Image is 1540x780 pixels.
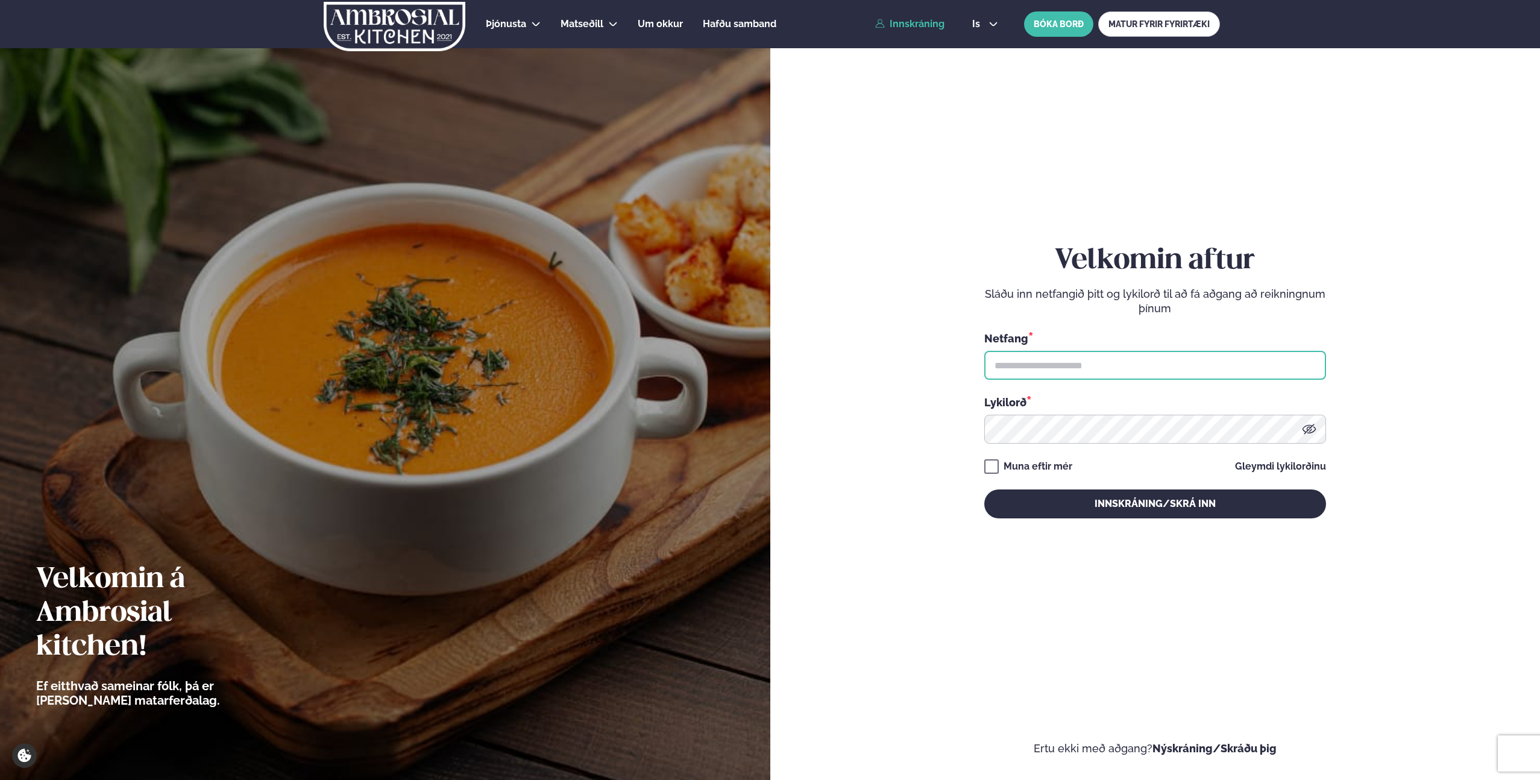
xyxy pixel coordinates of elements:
[1235,462,1326,471] a: Gleymdi lykilorðinu
[1152,742,1277,755] a: Nýskráning/Skráðu þig
[12,743,37,768] a: Cookie settings
[36,679,286,708] p: Ef eitthvað sameinar fólk, þá er [PERSON_NAME] matarferðalag.
[638,17,683,31] a: Um okkur
[322,2,467,51] img: logo
[561,17,603,31] a: Matseðill
[703,18,776,30] span: Hafðu samband
[703,17,776,31] a: Hafðu samband
[486,17,526,31] a: Þjónusta
[963,19,1008,29] button: is
[875,19,944,30] a: Innskráning
[972,19,984,29] span: is
[36,563,286,664] h2: Velkomin á Ambrosial kitchen!
[1098,11,1220,37] a: MATUR FYRIR FYRIRTÆKI
[984,330,1326,346] div: Netfang
[806,741,1504,756] p: Ertu ekki með aðgang?
[1024,11,1093,37] button: BÓKA BORÐ
[486,18,526,30] span: Þjónusta
[638,18,683,30] span: Um okkur
[984,287,1326,316] p: Sláðu inn netfangið þitt og lykilorð til að fá aðgang að reikningnum þínum
[561,18,603,30] span: Matseðill
[984,394,1326,410] div: Lykilorð
[984,489,1326,518] button: Innskráning/Skrá inn
[984,244,1326,278] h2: Velkomin aftur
